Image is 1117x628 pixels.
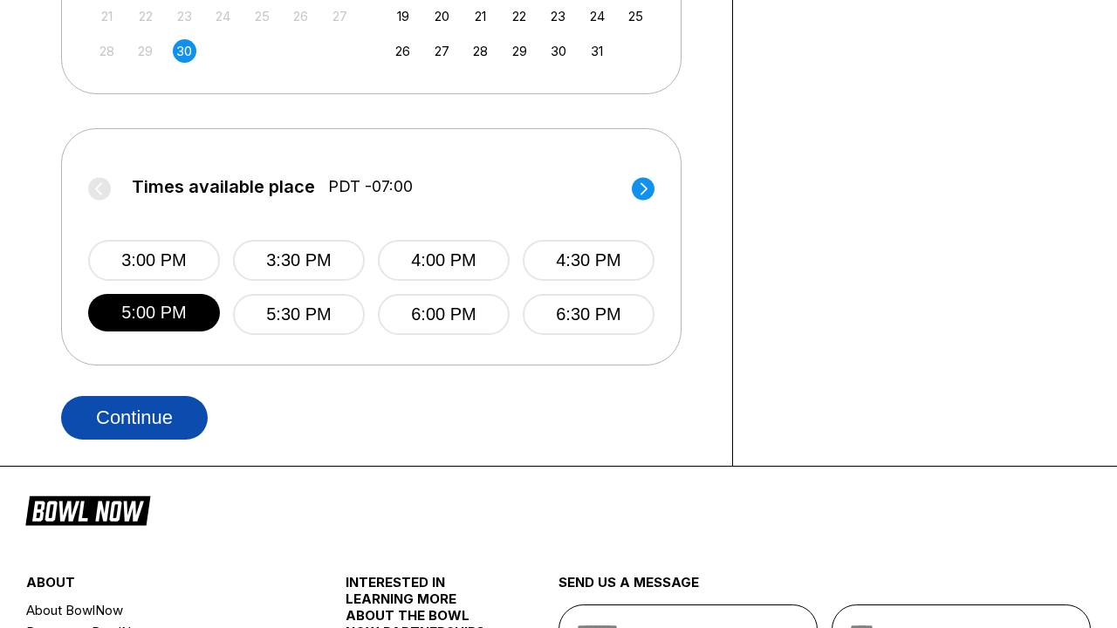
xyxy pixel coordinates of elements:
div: Not available Tuesday, September 23rd, 2025 [173,4,196,28]
div: Choose Monday, October 27th, 2025 [430,39,454,63]
div: Not available Friday, September 26th, 2025 [289,4,312,28]
button: 6:30 PM [523,294,654,335]
div: Choose Friday, October 24th, 2025 [586,4,609,28]
div: Choose Sunday, October 26th, 2025 [391,39,415,63]
div: Choose Tuesday, September 30th, 2025 [173,39,196,63]
div: Not available Saturday, September 27th, 2025 [328,4,352,28]
div: Not available Monday, September 22nd, 2025 [134,4,157,28]
div: Choose Tuesday, October 28th, 2025 [469,39,492,63]
button: 3:30 PM [233,240,365,281]
button: Continue [61,396,208,440]
div: Choose Wednesday, October 29th, 2025 [508,39,531,63]
div: Choose Wednesday, October 22nd, 2025 [508,4,531,28]
button: 6:00 PM [378,294,510,335]
div: Not available Wednesday, September 24th, 2025 [211,4,235,28]
div: Choose Friday, October 31st, 2025 [586,39,609,63]
div: send us a message [558,574,1091,604]
div: about [26,574,292,599]
div: Not available Sunday, September 21st, 2025 [95,4,119,28]
div: Choose Saturday, October 25th, 2025 [624,4,648,28]
span: PDT -07:00 [328,177,413,196]
button: 4:30 PM [523,240,654,281]
div: Not available Sunday, September 28th, 2025 [95,39,119,63]
div: Choose Monday, October 20th, 2025 [430,4,454,28]
button: 3:00 PM [88,240,220,281]
a: About BowlNow [26,599,292,621]
button: 5:00 PM [88,294,220,331]
div: Choose Tuesday, October 21st, 2025 [469,4,492,28]
div: Choose Thursday, October 30th, 2025 [546,39,570,63]
div: Not available Thursday, September 25th, 2025 [250,4,274,28]
span: Times available place [132,177,315,196]
div: Choose Thursday, October 23rd, 2025 [546,4,570,28]
div: Choose Sunday, October 19th, 2025 [391,4,415,28]
button: 4:00 PM [378,240,510,281]
button: 5:30 PM [233,294,365,335]
div: Not available Monday, September 29th, 2025 [134,39,157,63]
